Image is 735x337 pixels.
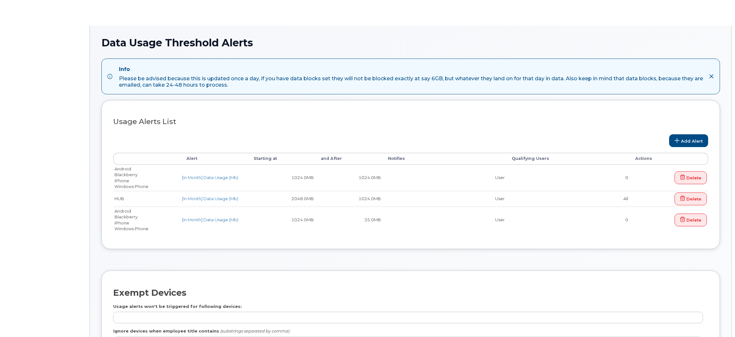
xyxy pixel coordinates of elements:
h4: Info [119,66,704,73]
td: 0 [506,165,629,191]
a: Add Alert [669,134,708,147]
label: Ignore devices when employee title contains [113,328,219,334]
td: User [382,165,506,191]
th: Qualifying Users [506,153,629,164]
td: Android Blackberry iPhone Windows Phone [113,165,181,191]
td: 1024.0MB [315,191,382,207]
td: User [382,191,506,207]
td: 1024.0MB [248,165,315,191]
td: 0 [506,207,629,233]
h1: Data Usage Threshold Alerts [101,37,720,48]
a: [In Month] Data Usage (Mb) [182,217,238,222]
th: Actions [629,153,708,164]
td: HUB [113,191,181,207]
td: Android Blackberry iPhone Windows Phone [113,207,181,233]
a: [In Month] Data Usage (Mb) [182,175,238,180]
th: Alert [181,153,248,164]
th: Starting at [248,153,315,164]
a: Delete [675,214,707,226]
td: All [506,191,629,207]
td: User [382,207,506,233]
th: Notifies [382,153,506,164]
th: and After [315,153,382,164]
td: 1024.0MB [248,207,315,233]
h3: Usage Alerts List [113,118,708,126]
div: Please be advised because this is updated once a day, if you have data blocks set they will not b... [119,75,704,88]
a: Delete [675,192,707,205]
label: Usage alerts won't be triggered for following devices: [113,303,242,310]
a: Delete [675,171,707,184]
td: 2048.0MB [248,191,315,207]
a: [In Month] Data Usage (Mb) [182,196,238,201]
h2: Exempt Devices [113,288,186,298]
i: (substrings separated by comma): [220,328,290,333]
td: 35.0MB [315,207,382,233]
td: 1024.0MB [315,165,382,191]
